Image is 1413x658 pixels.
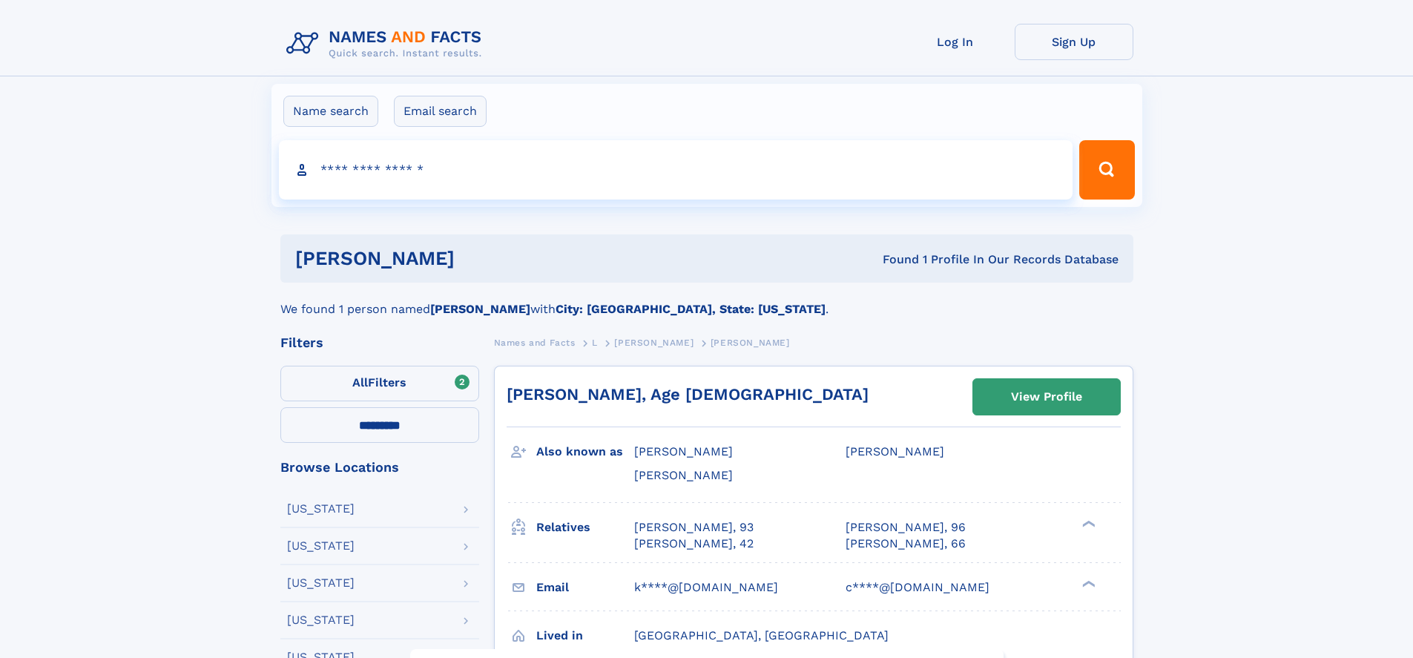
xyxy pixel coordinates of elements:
[896,24,1015,60] a: Log In
[634,536,754,552] a: [PERSON_NAME], 42
[287,540,355,552] div: [US_STATE]
[634,628,889,642] span: [GEOGRAPHIC_DATA], [GEOGRAPHIC_DATA]
[1011,380,1082,414] div: View Profile
[536,575,634,600] h3: Email
[556,302,826,316] b: City: [GEOGRAPHIC_DATA], State: [US_STATE]
[536,439,634,464] h3: Also known as
[430,302,530,316] b: [PERSON_NAME]
[280,336,479,349] div: Filters
[280,283,1133,318] div: We found 1 person named with .
[592,338,598,348] span: L
[668,251,1119,268] div: Found 1 Profile In Our Records Database
[846,519,966,536] a: [PERSON_NAME], 96
[1015,24,1133,60] a: Sign Up
[846,444,944,458] span: [PERSON_NAME]
[287,614,355,626] div: [US_STATE]
[536,515,634,540] h3: Relatives
[614,333,694,352] a: [PERSON_NAME]
[394,96,487,127] label: Email search
[614,338,694,348] span: [PERSON_NAME]
[846,536,966,552] a: [PERSON_NAME], 66
[634,444,733,458] span: [PERSON_NAME]
[711,338,790,348] span: [PERSON_NAME]
[536,623,634,648] h3: Lived in
[279,140,1073,200] input: search input
[283,96,378,127] label: Name search
[1078,519,1096,528] div: ❯
[287,503,355,515] div: [US_STATE]
[287,577,355,589] div: [US_STATE]
[634,519,754,536] a: [PERSON_NAME], 93
[1078,579,1096,588] div: ❯
[280,24,494,64] img: Logo Names and Facts
[352,375,368,389] span: All
[634,468,733,482] span: [PERSON_NAME]
[592,333,598,352] a: L
[973,379,1120,415] a: View Profile
[280,366,479,401] label: Filters
[295,249,669,268] h1: [PERSON_NAME]
[1079,140,1134,200] button: Search Button
[494,333,576,352] a: Names and Facts
[507,385,869,404] a: [PERSON_NAME], Age [DEMOGRAPHIC_DATA]
[280,461,479,474] div: Browse Locations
